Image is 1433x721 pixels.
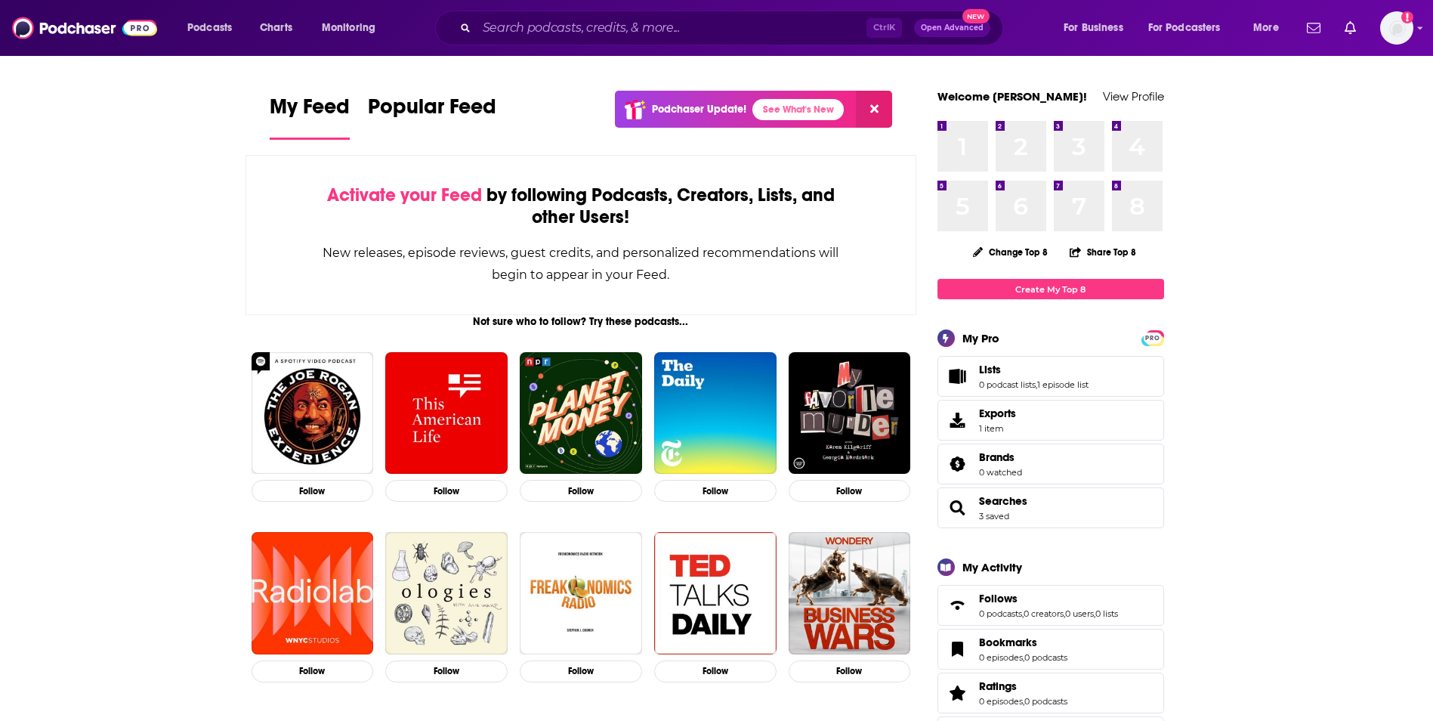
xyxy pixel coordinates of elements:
[654,661,777,682] button: Follow
[322,242,841,286] div: New releases, episode reviews, guest credits, and personalized recommendations will begin to appe...
[477,16,866,40] input: Search podcasts, credits, & more...
[520,532,642,654] a: Freakonomics Radio
[789,532,911,654] img: Business Wars
[937,487,1164,528] span: Searches
[979,423,1016,434] span: 1 item
[177,16,252,40] button: open menu
[252,352,374,475] img: The Joe Rogan Experience
[187,17,232,39] span: Podcasts
[385,532,508,654] a: Ologies with Alie Ward
[1094,608,1095,619] span: ,
[937,89,1087,104] a: Welcome [PERSON_NAME]!
[1023,696,1024,707] span: ,
[1064,17,1123,39] span: For Business
[943,453,973,475] a: Brands
[1022,608,1024,619] span: ,
[654,532,777,654] img: TED Talks Daily
[1144,333,1162,344] span: PRO
[327,184,482,206] span: Activate your Feed
[937,585,1164,626] span: Follows
[964,243,1058,261] button: Change Top 8
[1144,332,1162,343] a: PRO
[943,595,973,616] a: Follows
[246,315,917,328] div: Not sure who to follow? Try these podcasts...
[979,636,1067,649] a: Bookmarks
[914,19,990,37] button: Open AdvancedNew
[385,480,508,502] button: Follow
[1024,696,1067,707] a: 0 podcasts
[789,352,911,475] img: My Favorite Murder with Karen Kilgariff and Georgia Hardstark
[385,661,508,682] button: Follow
[979,467,1022,478] a: 0 watched
[979,363,1089,376] a: Lists
[937,356,1164,397] span: Lists
[270,94,350,128] span: My Feed
[979,679,1067,693] a: Ratings
[979,494,1027,508] a: Searches
[1036,379,1037,390] span: ,
[322,184,841,228] div: by following Podcasts, Creators, Lists, and other Users!
[1253,17,1279,39] span: More
[250,16,301,40] a: Charts
[311,16,395,40] button: open menu
[979,592,1018,605] span: Follows
[866,18,902,38] span: Ctrl K
[322,17,375,39] span: Monitoring
[654,352,777,475] img: The Daily
[979,679,1017,693] span: Ratings
[260,17,292,39] span: Charts
[979,407,1016,420] span: Exports
[368,94,496,140] a: Popular Feed
[449,11,1018,45] div: Search podcasts, credits, & more...
[979,608,1022,619] a: 0 podcasts
[1069,237,1137,267] button: Share Top 8
[962,331,999,345] div: My Pro
[752,99,844,120] a: See What's New
[979,450,1022,464] a: Brands
[12,14,157,42] img: Podchaser - Follow, Share and Rate Podcasts
[1339,15,1362,41] a: Show notifications dropdown
[520,480,642,502] button: Follow
[252,480,374,502] button: Follow
[937,279,1164,299] a: Create My Top 8
[1103,89,1164,104] a: View Profile
[1095,608,1118,619] a: 0 lists
[1243,16,1298,40] button: open menu
[1037,379,1089,390] a: 1 episode list
[1148,17,1221,39] span: For Podcasters
[962,560,1022,574] div: My Activity
[979,652,1023,663] a: 0 episodes
[979,592,1118,605] a: Follows
[1401,11,1413,23] svg: Add a profile image
[979,636,1037,649] span: Bookmarks
[1380,11,1413,45] span: Logged in as veronica.smith
[789,661,911,682] button: Follow
[1024,652,1067,663] a: 0 podcasts
[654,480,777,502] button: Follow
[937,444,1164,484] span: Brands
[520,352,642,475] img: Planet Money
[1065,608,1094,619] a: 0 users
[979,363,1001,376] span: Lists
[1301,15,1326,41] a: Show notifications dropdown
[937,673,1164,713] span: Ratings
[943,410,973,431] span: Exports
[1138,16,1243,40] button: open menu
[1024,608,1064,619] a: 0 creators
[943,682,973,704] a: Ratings
[1064,608,1065,619] span: ,
[937,400,1164,441] a: Exports
[979,379,1036,390] a: 0 podcast lists
[943,497,973,518] a: Searches
[252,532,374,654] img: Radiolab
[979,511,1009,521] a: 3 saved
[1053,16,1142,40] button: open menu
[943,639,973,660] a: Bookmarks
[368,94,496,128] span: Popular Feed
[921,24,984,32] span: Open Advanced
